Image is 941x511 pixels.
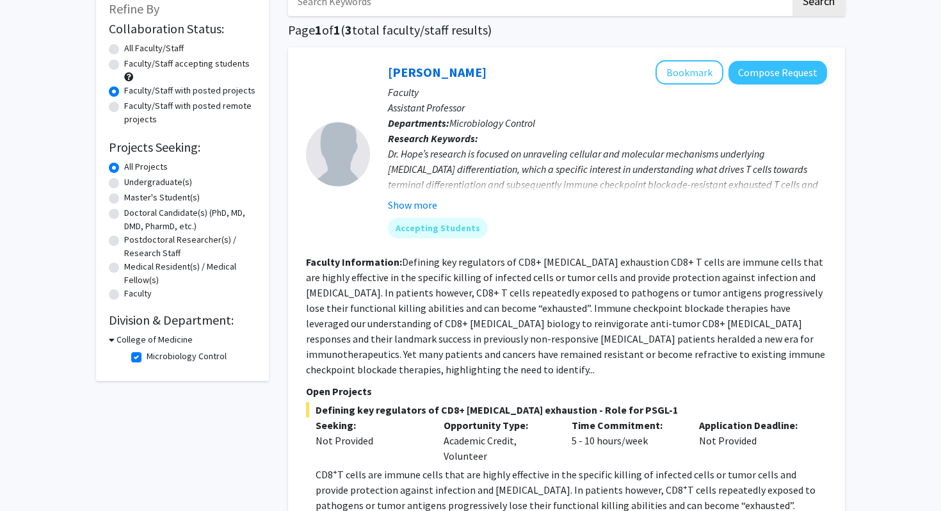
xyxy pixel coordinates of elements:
[288,22,845,38] h1: Page of ( total faculty/staff results)
[388,132,478,145] b: Research Keywords:
[333,467,337,476] sup: +
[306,255,825,376] fg-read-more: Defining key regulators of CD8+ [MEDICAL_DATA] exhaustion CD8+ T cells are immune cells that are ...
[124,191,200,204] label: Master's Student(s)
[124,206,256,233] label: Doctoral Candidate(s) (PhD, MD, DMD, PharmD, etc.)
[124,287,152,300] label: Faculty
[449,117,535,129] span: Microbiology Control
[10,453,54,501] iframe: Chat
[124,260,256,287] label: Medical Resident(s) / Medical Fellow(s)
[388,197,437,213] button: Show more
[728,61,827,85] button: Compose Request to Jenna Hope
[316,433,424,448] div: Not Provided
[689,418,817,464] div: Not Provided
[316,418,424,433] p: Seeking:
[315,22,322,38] span: 1
[683,482,688,492] sup: +
[109,140,256,155] h2: Projects Seeking:
[388,85,827,100] p: Faculty
[388,218,488,238] mat-chip: Accepting Students
[388,117,449,129] b: Departments:
[306,402,827,418] span: Defining key regulators of CD8+ [MEDICAL_DATA] exhaustion - Role for PSGL-1
[124,175,192,189] label: Undergraduate(s)
[306,384,827,399] p: Open Projects
[345,22,352,38] span: 3
[109,312,256,328] h2: Division & Department:
[306,255,402,268] b: Faculty Information:
[124,57,250,70] label: Faculty/Staff accepting students
[109,1,159,17] span: Refine By
[699,418,808,433] p: Application Deadline:
[444,418,552,433] p: Opportunity Type:
[124,233,256,260] label: Postdoctoral Researcher(s) / Research Staff
[572,418,680,433] p: Time Commitment:
[388,64,487,80] a: [PERSON_NAME]
[655,60,723,85] button: Add Jenna Hope to Bookmarks
[124,99,256,126] label: Faculty/Staff with posted remote projects
[434,418,562,464] div: Academic Credit, Volunteer
[388,100,827,115] p: Assistant Professor
[147,350,227,363] label: Microbiology Control
[124,84,255,97] label: Faculty/Staff with posted projects
[109,21,256,36] h2: Collaboration Status:
[117,333,193,346] h3: College of Medicine
[124,160,168,174] label: All Projects
[388,146,827,238] div: Dr. Hope’s research is focused on unraveling cellular and molecular mechanisms underlying [MEDICA...
[562,418,690,464] div: 5 - 10 hours/week
[124,42,184,55] label: All Faculty/Staff
[334,22,341,38] span: 1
